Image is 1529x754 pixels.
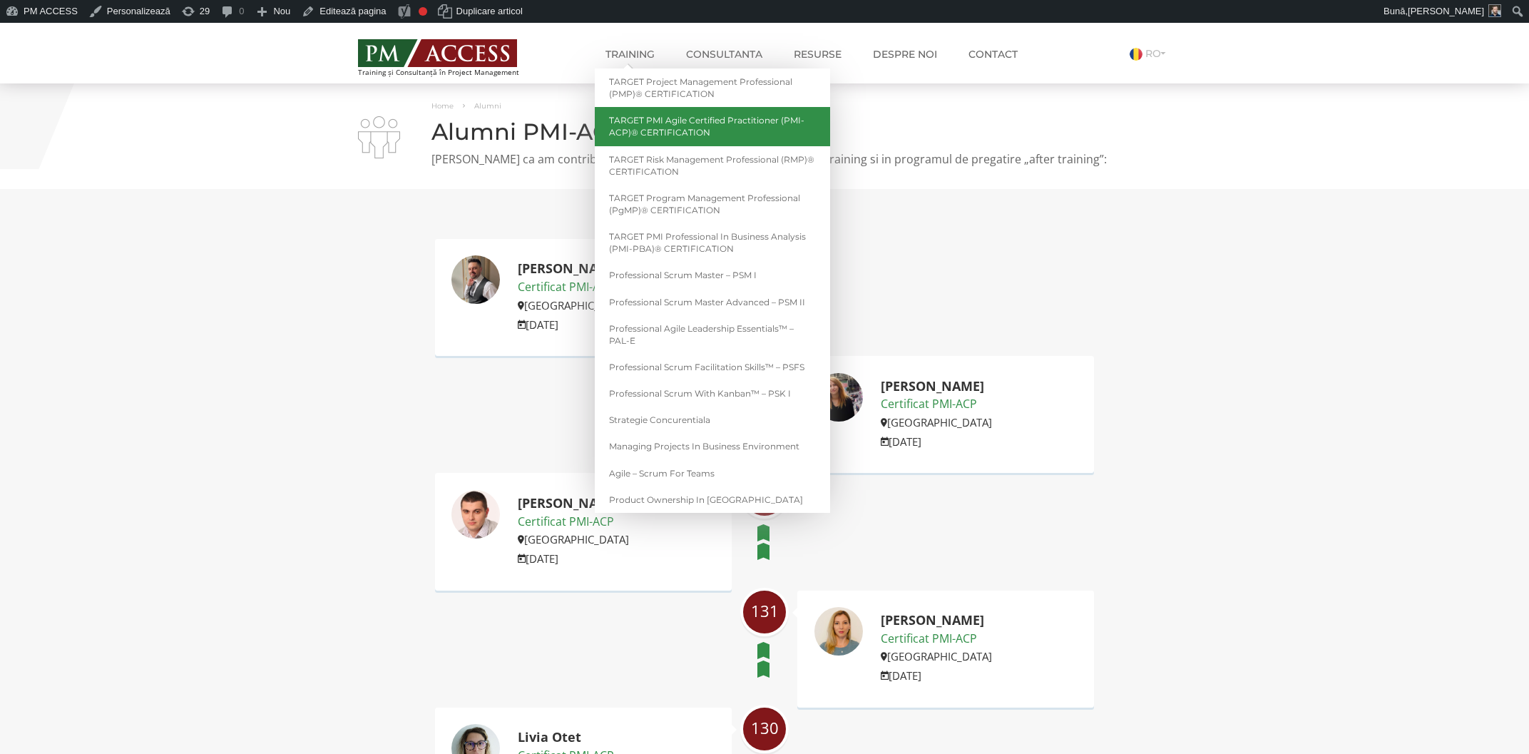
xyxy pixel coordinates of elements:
[518,316,629,333] p: [DATE]
[881,395,992,414] p: Certificat PMI-ACP
[814,372,864,422] img: Andreea Perju
[595,68,830,107] a: TARGET Project Management Professional (PMP)® CERTIFICATION
[595,40,665,68] a: Training
[518,496,629,511] h2: [PERSON_NAME]
[431,101,454,111] a: Home
[451,255,501,305] img: Bogdan Nacu
[958,40,1028,68] a: Contact
[595,380,830,407] a: Professional Scrum with Kanban™ – PSK I
[595,354,830,380] a: Professional Scrum Facilitation Skills™ – PSFS
[595,486,830,513] a: Product Ownership in [GEOGRAPHIC_DATA]
[518,297,629,314] p: [GEOGRAPHIC_DATA]
[474,101,501,111] span: Alumni
[451,489,501,539] img: Cosmin Dinu
[881,630,992,648] p: Certificat PMI-ACP
[595,146,830,185] a: TARGET Risk Management Professional (RMP)® CERTIFICATION
[518,513,629,531] p: Certificat PMI-ACP
[881,379,992,394] h2: [PERSON_NAME]
[1127,66,1157,78] a: EN
[675,40,773,68] a: Consultanta
[358,116,400,158] img: i-02.png
[881,414,992,431] p: [GEOGRAPHIC_DATA]
[881,648,992,665] p: [GEOGRAPHIC_DATA]
[518,531,629,548] p: [GEOGRAPHIC_DATA]
[595,289,830,315] a: Professional Scrum Master Advanced – PSM II
[358,68,546,76] span: Training și Consultanță în Project Management
[814,606,864,656] img: Daniela Carcota
[595,185,830,223] a: TARGET Program Management Professional (PgMP)® CERTIFICATION
[783,40,852,68] a: Resurse
[518,262,629,276] h2: [PERSON_NAME]
[881,613,992,628] h2: [PERSON_NAME]
[1130,48,1142,61] img: Romana
[518,550,629,567] p: [DATE]
[743,719,786,737] span: 130
[595,433,830,459] a: Managing Projects in Business Environment
[595,223,830,262] a: TARGET PMI Professional in Business Analysis (PMI-PBA)® CERTIFICATION
[862,40,948,68] a: Despre noi
[595,407,830,433] a: Strategie Concurentiala
[518,278,629,297] p: Certificat PMI-ACP
[419,7,427,16] div: Nu ai stabilit fraza cheie
[595,262,830,288] a: Professional Scrum Master – PSM I
[518,730,629,745] h2: Livia Otet
[595,460,830,486] a: Agile – Scrum for Teams
[881,667,992,684] p: [DATE]
[1408,6,1484,16] span: [PERSON_NAME]
[1130,47,1171,60] a: RO
[881,433,992,450] p: [DATE]
[1127,66,1140,79] img: Engleza
[358,35,546,76] a: Training și Consultanță în Project Management
[595,315,830,354] a: Professional Agile Leadership Essentials™ – PAL-E
[358,39,517,67] img: PM ACCESS - Echipa traineri si consultanti certificati PMP: Narciss Popescu, Mihai Olaru, Monica ...
[743,602,786,620] span: 131
[595,107,830,146] a: TARGET PMI Agile Certified Practitioner (PMI-ACP)® CERTIFICATION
